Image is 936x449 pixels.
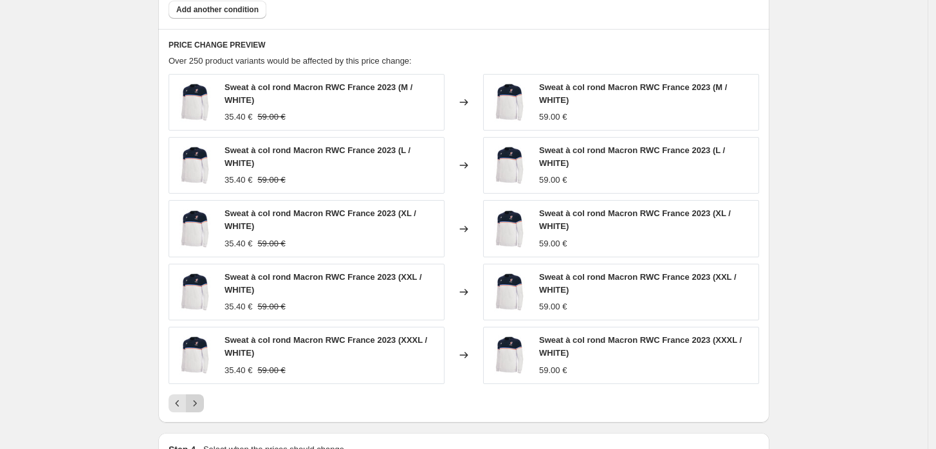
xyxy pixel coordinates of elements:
div: 59.00 € [539,300,567,313]
span: Sweat à col rond Macron RWC France 2023 (XXL / WHITE) [539,272,737,295]
button: Add another condition [169,1,266,19]
img: macron-sweatshirt-a-col-rond-blacks-legend-680119_80x.jpg [176,336,214,374]
div: 35.40 € [225,111,252,124]
div: 35.40 € [225,237,252,250]
span: Add another condition [176,5,259,15]
img: macron-sweatshirt-a-col-rond-blacks-legend-680119_80x.jpg [176,146,214,185]
strike: 59.00 € [257,300,285,313]
div: 59.00 € [539,174,567,187]
span: Sweat à col rond Macron RWC France 2023 (XXXL / WHITE) [539,335,742,358]
span: Sweat à col rond Macron RWC France 2023 (XXXL / WHITE) [225,335,427,358]
span: Sweat à col rond Macron RWC France 2023 (M / WHITE) [539,82,727,105]
div: 59.00 € [539,111,567,124]
nav: Pagination [169,394,204,412]
span: Sweat à col rond Macron RWC France 2023 (XXL / WHITE) [225,272,422,295]
button: Previous [169,394,187,412]
span: Sweat à col rond Macron RWC France 2023 (L / WHITE) [225,145,410,168]
img: macron-sweatshirt-a-col-rond-blacks-legend-680119_80x.jpg [490,146,529,185]
strike: 59.00 € [257,174,285,187]
img: macron-sweatshirt-a-col-rond-blacks-legend-680119_80x.jpg [490,210,529,248]
img: macron-sweatshirt-a-col-rond-blacks-legend-680119_80x.jpg [490,273,529,311]
div: 59.00 € [539,237,567,250]
img: macron-sweatshirt-a-col-rond-blacks-legend-680119_80x.jpg [176,83,214,122]
button: Next [186,394,204,412]
img: macron-sweatshirt-a-col-rond-blacks-legend-680119_80x.jpg [490,336,529,374]
div: 59.00 € [539,364,567,377]
strike: 59.00 € [257,237,285,250]
h6: PRICE CHANGE PREVIEW [169,40,759,50]
strike: 59.00 € [257,364,285,377]
span: Sweat à col rond Macron RWC France 2023 (M / WHITE) [225,82,412,105]
div: 35.40 € [225,364,252,377]
div: 35.40 € [225,300,252,313]
span: Sweat à col rond Macron RWC France 2023 (XL / WHITE) [539,208,731,231]
div: 35.40 € [225,174,252,187]
img: macron-sweatshirt-a-col-rond-blacks-legend-680119_80x.jpg [176,210,214,248]
span: Sweat à col rond Macron RWC France 2023 (XL / WHITE) [225,208,416,231]
span: Over 250 product variants would be affected by this price change: [169,56,412,66]
img: macron-sweatshirt-a-col-rond-blacks-legend-680119_80x.jpg [176,273,214,311]
span: Sweat à col rond Macron RWC France 2023 (L / WHITE) [539,145,725,168]
strike: 59.00 € [257,111,285,124]
img: macron-sweatshirt-a-col-rond-blacks-legend-680119_80x.jpg [490,83,529,122]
